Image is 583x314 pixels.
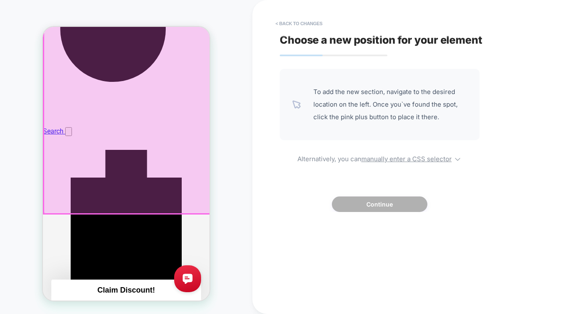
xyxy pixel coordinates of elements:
[8,253,158,274] div: Claim Discount!
[292,100,301,109] img: pointer
[54,259,112,267] span: Claim Discount!
[361,155,452,163] u: manually enter a CSS selector
[271,17,327,30] button: < Back to changes
[280,34,482,46] span: Choose a new position for your element
[280,153,480,163] span: Alternatively, you can
[313,86,467,123] span: To add the new section, navigate to the desired location on the left. Once you`ve found the spot,...
[332,196,427,212] button: Continue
